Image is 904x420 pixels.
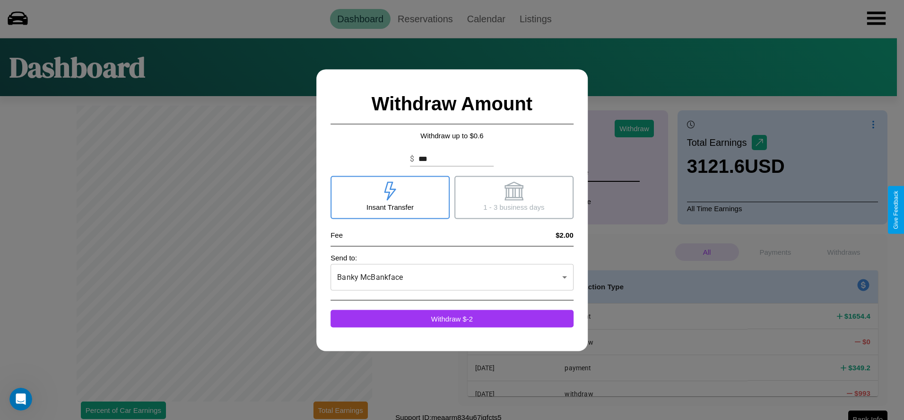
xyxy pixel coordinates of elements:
[330,310,574,327] button: Withdraw $-2
[556,231,574,239] h4: $2.00
[366,200,414,213] p: Insant Transfer
[330,129,574,142] p: Withdraw up to $ 0.6
[330,228,343,241] p: Fee
[9,388,32,411] iframe: Intercom live chat
[330,251,574,264] p: Send to:
[410,153,414,164] p: $
[483,200,544,213] p: 1 - 3 business days
[330,264,574,290] div: Banky McBankface
[893,191,899,229] div: Give Feedback
[330,83,574,124] h2: Withdraw Amount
